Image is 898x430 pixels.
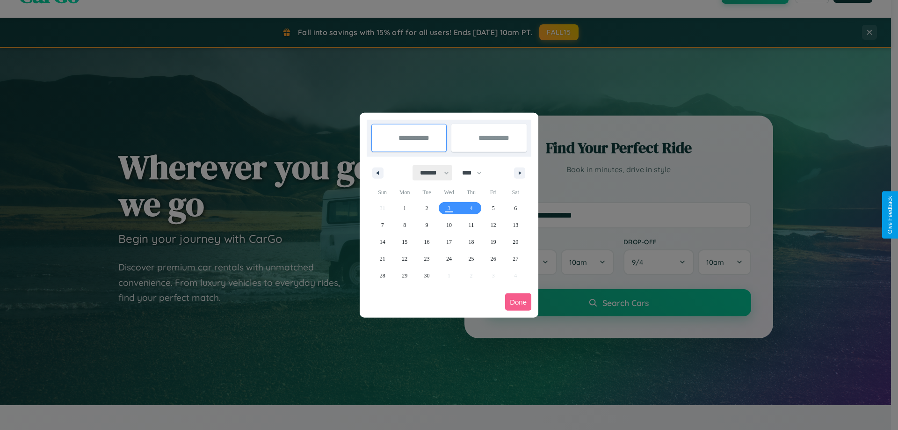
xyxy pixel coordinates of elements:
button: 8 [393,217,415,233]
button: 21 [371,250,393,267]
span: 18 [468,233,474,250]
span: 3 [448,200,450,217]
span: 17 [446,233,452,250]
button: 14 [371,233,393,250]
button: 15 [393,233,415,250]
span: 28 [380,267,385,284]
button: Done [505,293,531,311]
button: 2 [416,200,438,217]
span: 29 [402,267,407,284]
button: 13 [505,217,527,233]
span: 4 [470,200,472,217]
span: 19 [491,233,496,250]
button: 3 [438,200,460,217]
button: 23 [416,250,438,267]
span: 6 [514,200,517,217]
button: 17 [438,233,460,250]
span: 20 [513,233,518,250]
span: 21 [380,250,385,267]
span: Mon [393,185,415,200]
span: 14 [380,233,385,250]
span: 10 [446,217,452,233]
span: 12 [491,217,496,233]
span: Thu [460,185,482,200]
button: 29 [393,267,415,284]
button: 1 [393,200,415,217]
span: 5 [492,200,495,217]
span: 9 [426,217,428,233]
button: 7 [371,217,393,233]
button: 5 [482,200,504,217]
span: 8 [403,217,406,233]
span: Tue [416,185,438,200]
span: 11 [469,217,474,233]
button: 19 [482,233,504,250]
button: 24 [438,250,460,267]
span: 7 [381,217,384,233]
button: 16 [416,233,438,250]
button: 9 [416,217,438,233]
span: 24 [446,250,452,267]
span: 22 [402,250,407,267]
span: Sun [371,185,393,200]
button: 11 [460,217,482,233]
button: 4 [460,200,482,217]
button: 18 [460,233,482,250]
span: 1 [403,200,406,217]
span: 13 [513,217,518,233]
span: 26 [491,250,496,267]
span: 16 [424,233,430,250]
button: 27 [505,250,527,267]
span: 23 [424,250,430,267]
button: 26 [482,250,504,267]
button: 10 [438,217,460,233]
span: Wed [438,185,460,200]
span: 30 [424,267,430,284]
span: 2 [426,200,428,217]
button: 20 [505,233,527,250]
button: 22 [393,250,415,267]
span: 25 [468,250,474,267]
div: Give Feedback [887,196,893,234]
button: 12 [482,217,504,233]
button: 25 [460,250,482,267]
button: 6 [505,200,527,217]
button: 28 [371,267,393,284]
span: 27 [513,250,518,267]
span: Fri [482,185,504,200]
span: 15 [402,233,407,250]
button: 30 [416,267,438,284]
span: Sat [505,185,527,200]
